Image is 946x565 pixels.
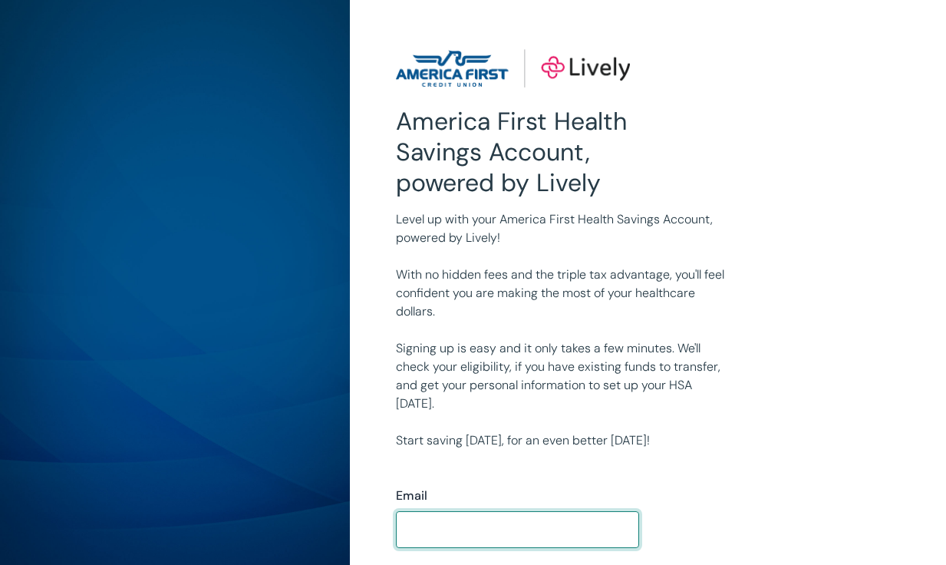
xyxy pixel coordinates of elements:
[396,106,638,198] h2: America First Health Savings Account, powered by Lively
[396,339,726,413] p: Signing up is easy and it only takes a few minutes. We'll check your eligibility, if you have exi...
[396,487,427,505] label: Email
[396,210,726,247] p: Level up with your America First Health Savings Account, powered by Lively!
[396,431,726,450] p: Start saving [DATE], for an even better [DATE]!
[396,49,629,88] img: Lively
[396,266,726,321] p: With no hidden fees and the triple tax advantage, you'll feel confident you are making the most o...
